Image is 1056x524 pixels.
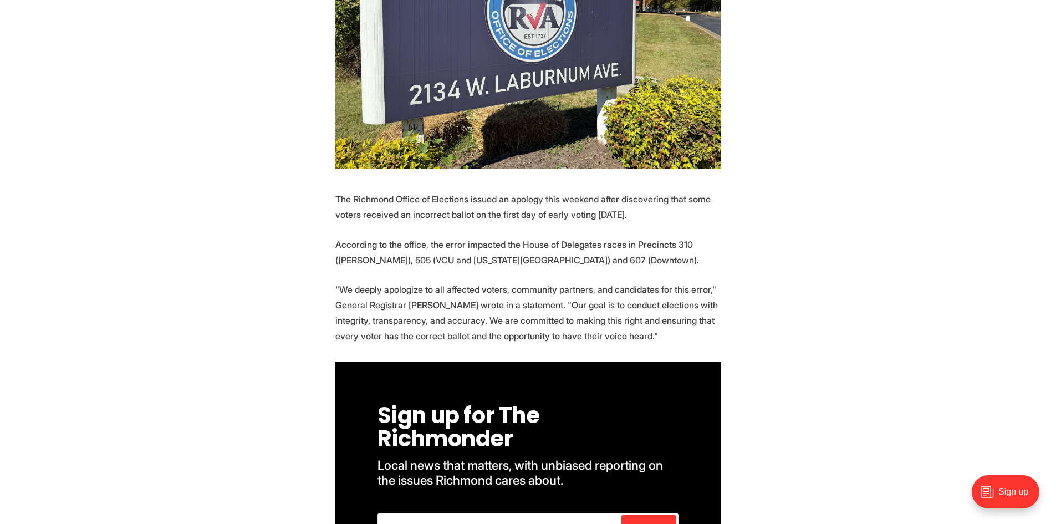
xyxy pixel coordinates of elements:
[335,282,721,344] p: "We deeply apologize to all affected voters, community partners, and candidates for this error," ...
[377,400,544,454] span: Sign up for The Richmonder
[962,470,1056,524] iframe: portal-trigger
[377,457,666,487] span: Local news that matters, with unbiased reporting on the issues Richmond cares about.
[335,191,721,222] p: The Richmond Office of Elections issued an apology this weekend after discovering that some voter...
[335,237,721,268] p: According to the office, the error impacted the House of Delegates races in Precincts 310 ([PERSO...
